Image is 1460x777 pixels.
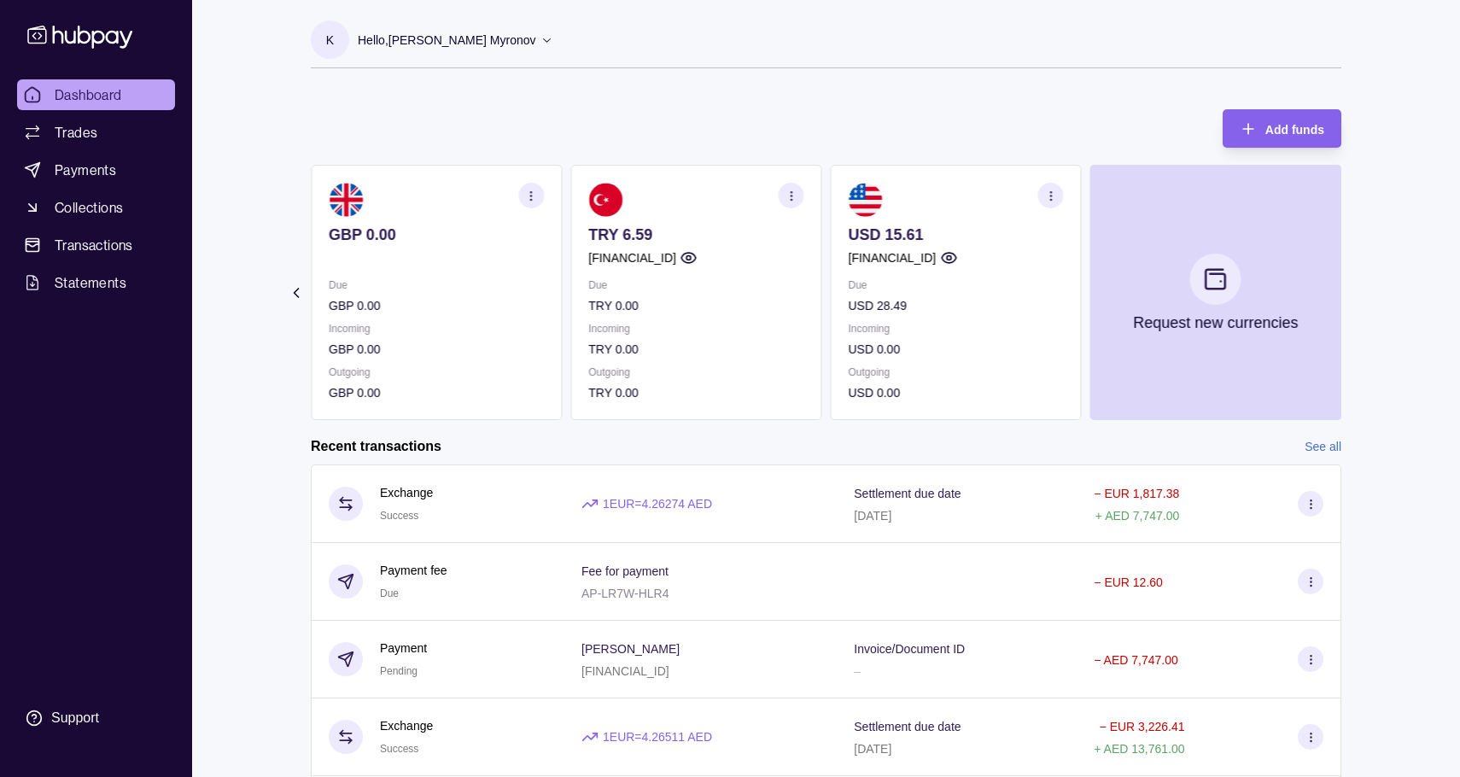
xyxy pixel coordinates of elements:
span: Dashboard [55,85,122,105]
span: Payments [55,160,116,180]
a: Transactions [17,230,175,260]
h2: Recent transactions [311,437,441,456]
a: Statements [17,267,175,298]
p: Outgoing [329,363,544,382]
p: [DATE] [854,509,891,523]
button: Add funds [1223,109,1341,148]
p: GBP 0.00 [329,340,544,359]
div: Support [51,709,99,727]
p: [PERSON_NAME] [581,642,680,656]
p: + AED 13,761.00 [1094,742,1184,756]
p: TRY 0.00 [588,340,803,359]
span: Pending [380,665,418,677]
p: GBP 0.00 [329,225,544,244]
p: Request new currencies [1133,313,1298,332]
a: Payments [17,155,175,185]
p: Payment fee [380,561,447,580]
p: Settlement due date [854,720,961,733]
p: GBP 0.00 [329,296,544,315]
span: Statements [55,272,126,293]
img: us [849,183,883,217]
p: [FINANCIAL_ID] [588,248,676,267]
p: − EUR 1,817.38 [1094,487,1179,500]
p: Exchange [380,483,433,502]
p: [DATE] [854,742,891,756]
p: TRY 0.00 [588,383,803,402]
p: Exchange [380,716,433,735]
p: − AED 7,747.00 [1094,653,1177,667]
p: Incoming [849,319,1064,338]
p: K [326,31,334,50]
p: – [854,664,861,678]
p: − EUR 12.60 [1094,575,1163,589]
span: Collections [55,197,123,218]
p: Incoming [588,319,803,338]
a: Trades [17,117,175,148]
span: Success [380,510,418,522]
p: AP-LR7W-HLR4 [581,587,669,600]
a: Collections [17,192,175,223]
p: TRY 0.00 [588,296,803,315]
a: See all [1305,437,1341,456]
p: + AED 7,747.00 [1095,509,1179,523]
span: Add funds [1265,123,1324,137]
p: GBP 0.00 [329,383,544,402]
p: Due [849,276,1064,295]
p: Due [588,276,803,295]
a: Dashboard [17,79,175,110]
p: Due [329,276,544,295]
p: USD 15.61 [849,225,1064,244]
span: Due [380,587,399,599]
span: Trades [55,122,97,143]
p: USD 28.49 [849,296,1064,315]
img: tr [588,183,622,217]
p: USD 0.00 [849,340,1064,359]
p: Outgoing [849,363,1064,382]
img: gb [329,183,363,217]
p: Settlement due date [854,487,961,500]
span: Success [380,743,418,755]
p: [FINANCIAL_ID] [849,248,937,267]
a: Support [17,700,175,736]
p: − EUR 3,226.41 [1100,720,1185,733]
p: Payment [380,639,427,657]
span: Transactions [55,235,133,255]
p: Invoice/Document ID [854,642,965,656]
p: Outgoing [588,363,803,382]
p: Hello, [PERSON_NAME] Myronov [358,31,536,50]
p: [FINANCIAL_ID] [581,664,669,678]
p: 1 EUR = 4.26511 AED [603,727,712,746]
button: Request new currencies [1090,165,1341,420]
p: TRY 6.59 [588,225,803,244]
p: USD 0.00 [849,383,1064,402]
p: 1 EUR = 4.26274 AED [603,494,712,513]
p: Fee for payment [581,564,669,578]
p: Incoming [329,319,544,338]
